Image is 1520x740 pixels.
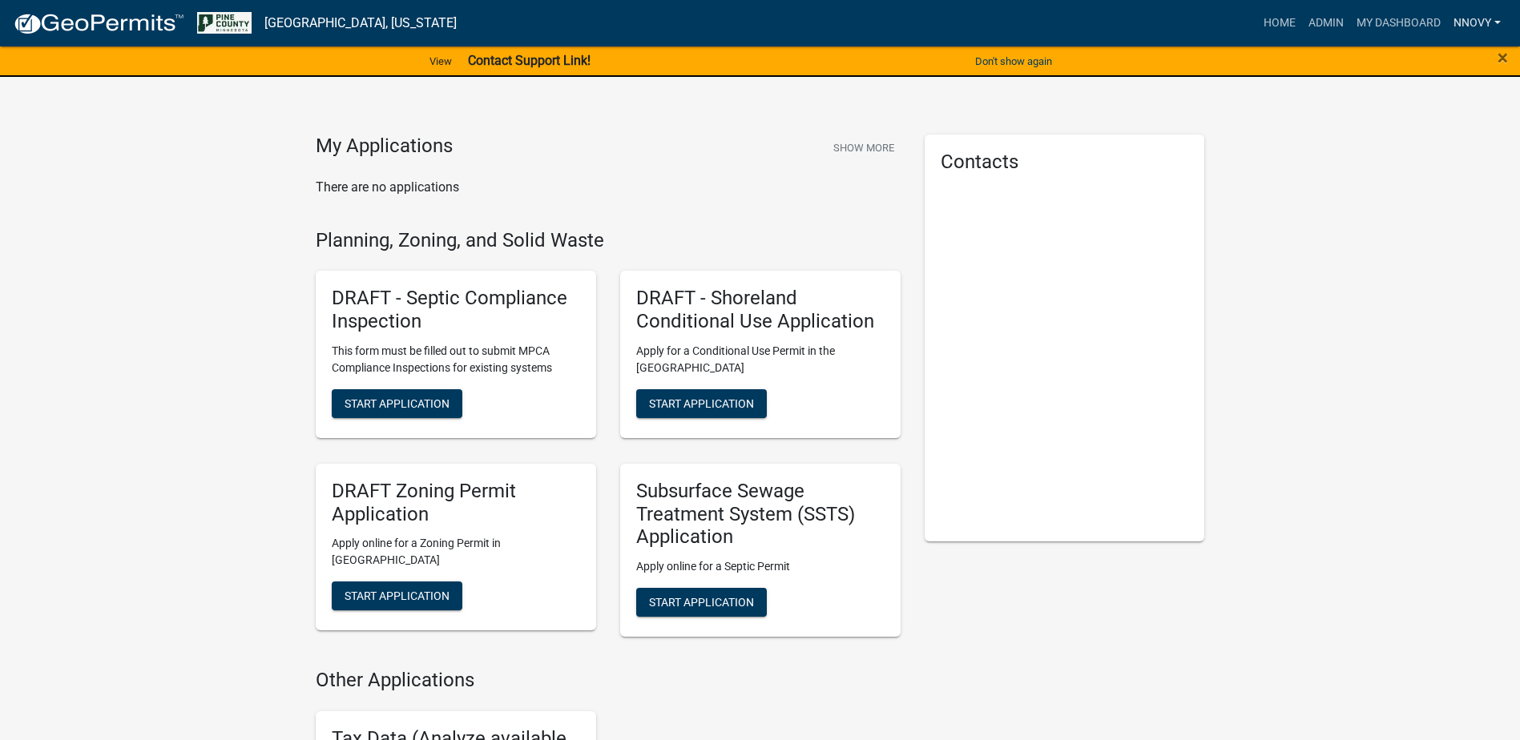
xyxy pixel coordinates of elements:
[332,287,580,333] h5: DRAFT - Septic Compliance Inspection
[197,12,252,34] img: Pine County, Minnesota
[316,135,453,159] h4: My Applications
[264,10,457,37] a: [GEOGRAPHIC_DATA], [US_STATE]
[1498,48,1508,67] button: Close
[941,151,1189,174] h5: Contacts
[636,343,885,376] p: Apply for a Conditional Use Permit in the [GEOGRAPHIC_DATA]
[636,389,767,418] button: Start Application
[649,596,754,609] span: Start Application
[636,287,885,333] h5: DRAFT - Shoreland Conditional Use Application
[345,589,450,602] span: Start Application
[316,669,901,692] h4: Other Applications
[636,558,885,575] p: Apply online for a Septic Permit
[468,53,591,68] strong: Contact Support Link!
[332,343,580,376] p: This form must be filled out to submit MPCA Compliance Inspections for existing systems
[649,396,754,409] span: Start Application
[316,229,901,252] h4: Planning, Zoning, and Solid Waste
[1302,8,1350,38] a: Admin
[332,480,580,526] h5: DRAFT Zoning Permit Application
[1257,8,1302,38] a: Home
[345,396,450,409] span: Start Application
[316,178,901,197] p: There are no applications
[1498,46,1508,69] span: ×
[827,135,901,161] button: Show More
[332,389,462,418] button: Start Application
[636,480,885,549] h5: Subsurface Sewage Treatment System (SSTS) Application
[332,581,462,610] button: Start Application
[1350,8,1447,38] a: My Dashboard
[969,48,1058,74] button: Don't show again
[636,588,767,617] button: Start Application
[1447,8,1507,38] a: nnovy
[423,48,458,74] a: View
[332,535,580,569] p: Apply online for a Zoning Permit in [GEOGRAPHIC_DATA]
